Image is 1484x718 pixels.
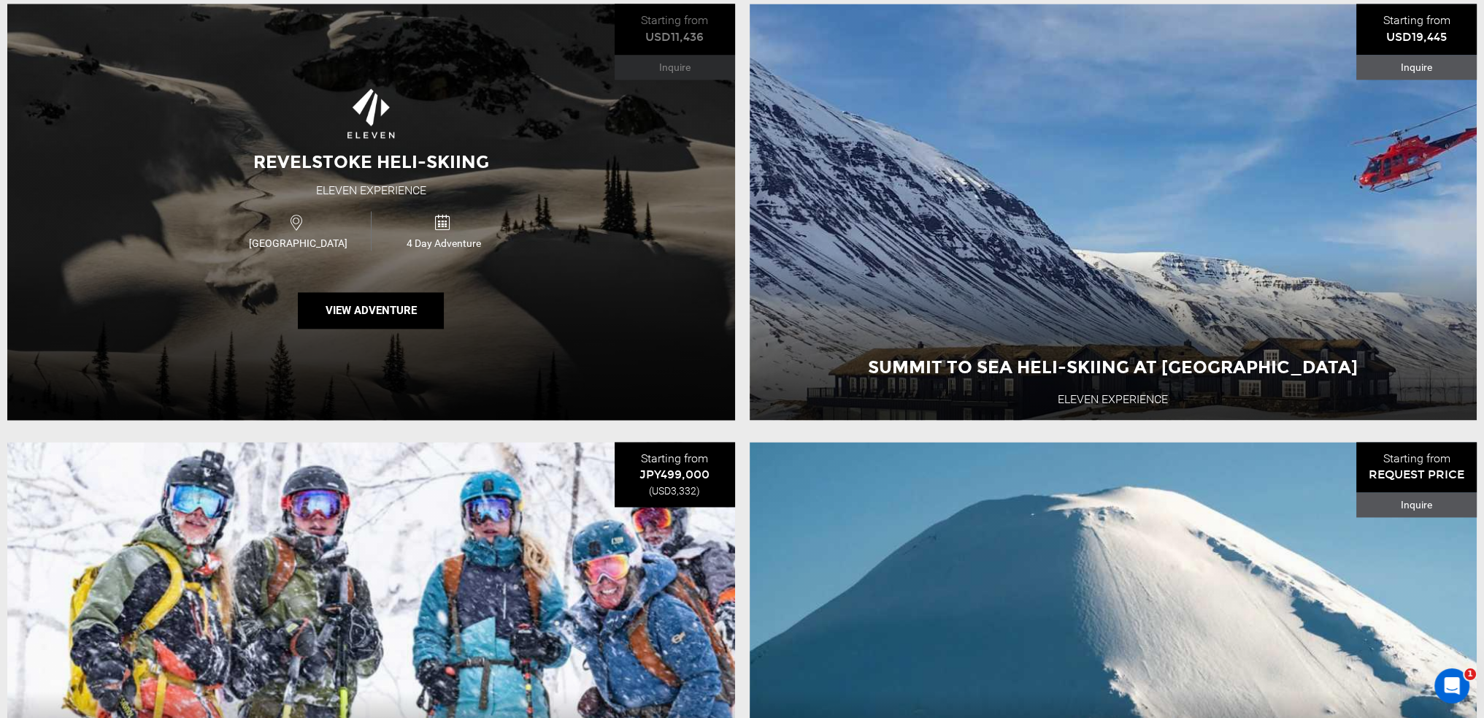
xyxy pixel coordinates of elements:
[226,236,371,251] span: [GEOGRAPHIC_DATA]
[316,183,426,199] div: Eleven Experience
[298,292,444,329] button: View Adventure
[372,236,516,251] span: 4 Day Adventure
[1434,668,1469,703] iframe: Intercom live chat
[340,84,401,142] img: images
[253,151,489,172] span: Revelstoke Heli-Skiing
[1464,668,1476,680] span: 1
